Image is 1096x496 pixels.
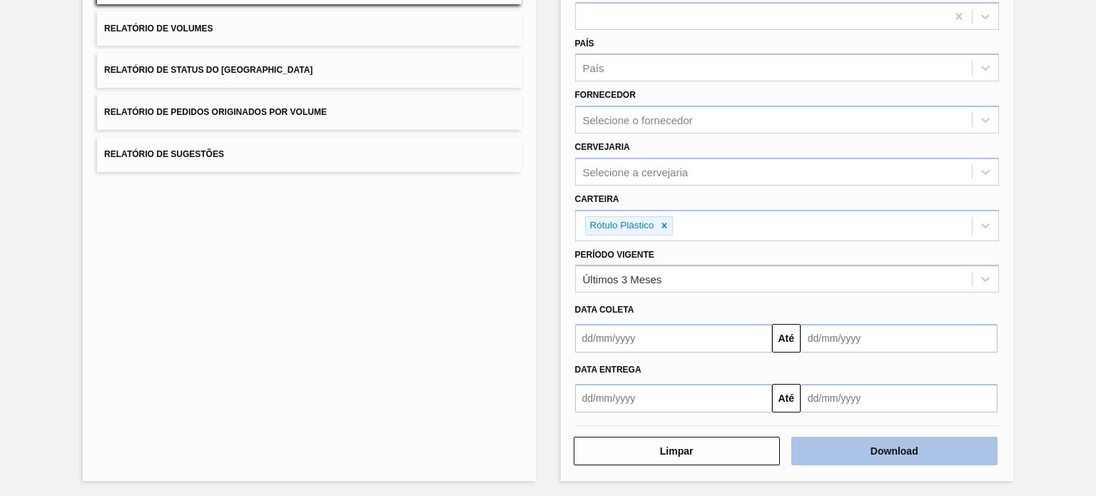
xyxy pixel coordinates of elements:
[583,166,689,178] div: Selecione a cervejaria
[97,11,521,46] button: Relatório de Volumes
[575,250,654,260] label: Período Vigente
[97,95,521,130] button: Relatório de Pedidos Originados por Volume
[104,24,213,34] span: Relatório de Volumes
[575,142,630,152] label: Cervejaria
[801,384,998,413] input: dd/mm/yyyy
[575,39,594,49] label: País
[574,437,780,465] button: Limpar
[575,90,636,100] label: Fornecedor
[583,62,604,74] div: País
[97,53,521,88] button: Relatório de Status do [GEOGRAPHIC_DATA]
[104,107,327,117] span: Relatório de Pedidos Originados por Volume
[575,384,772,413] input: dd/mm/yyyy
[586,217,656,235] div: Rótulo Plástico
[772,324,801,353] button: Até
[104,149,224,159] span: Relatório de Sugestões
[575,194,619,204] label: Carteira
[791,437,998,465] button: Download
[575,324,772,353] input: dd/mm/yyyy
[583,273,662,285] div: Últimos 3 Meses
[575,365,641,375] span: Data entrega
[104,65,313,75] span: Relatório de Status do [GEOGRAPHIC_DATA]
[97,137,521,172] button: Relatório de Sugestões
[801,324,998,353] input: dd/mm/yyyy
[772,384,801,413] button: Até
[583,114,693,126] div: Selecione o fornecedor
[575,305,634,315] span: Data coleta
